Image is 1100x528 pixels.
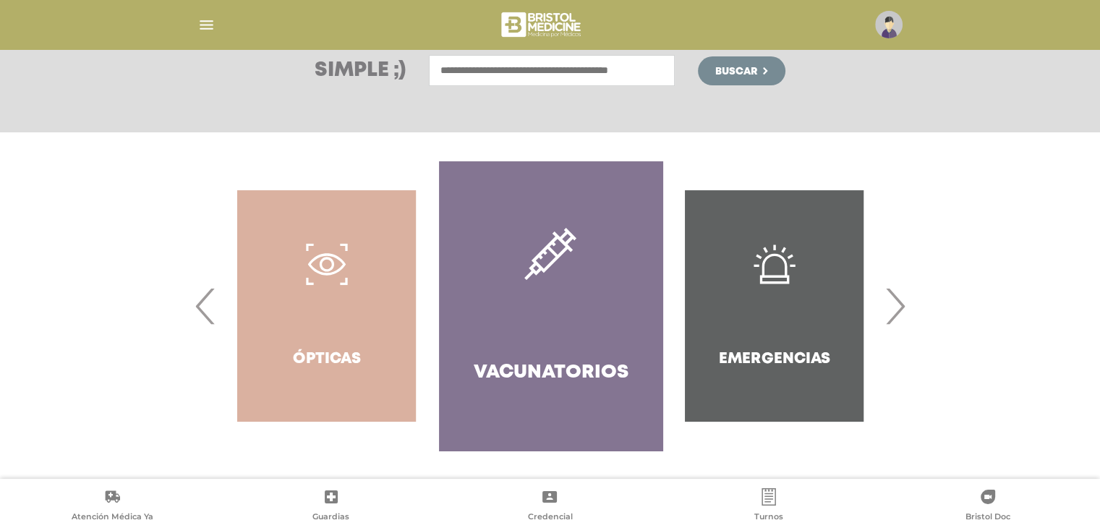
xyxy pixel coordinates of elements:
[965,511,1010,524] span: Bristol Doc
[440,488,660,525] a: Credencial
[527,511,572,524] span: Credencial
[660,488,879,525] a: Turnos
[878,488,1097,525] a: Bristol Doc
[197,16,216,34] img: Cober_menu-lines-white.svg
[754,511,783,524] span: Turnos
[715,67,757,77] span: Buscar
[72,511,153,524] span: Atención Médica Ya
[192,267,220,345] span: Previous
[875,11,903,38] img: profile-placeholder.svg
[222,488,441,525] a: Guardias
[499,7,585,42] img: bristol-medicine-blanco.png
[312,511,349,524] span: Guardias
[315,61,406,81] h3: Simple ;)
[439,161,662,451] a: Vacunatorios
[881,267,909,345] span: Next
[698,56,785,85] button: Buscar
[473,362,628,384] h4: Vacunatorios
[3,488,222,525] a: Atención Médica Ya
